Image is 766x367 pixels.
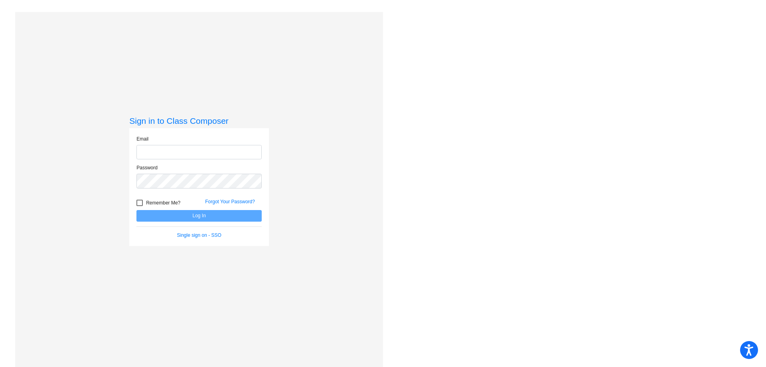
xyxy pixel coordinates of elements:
[136,164,158,171] label: Password
[177,232,221,238] a: Single sign on - SSO
[129,116,269,126] h3: Sign in to Class Composer
[146,198,180,208] span: Remember Me?
[136,135,148,143] label: Email
[205,199,255,204] a: Forgot Your Password?
[136,210,262,222] button: Log In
